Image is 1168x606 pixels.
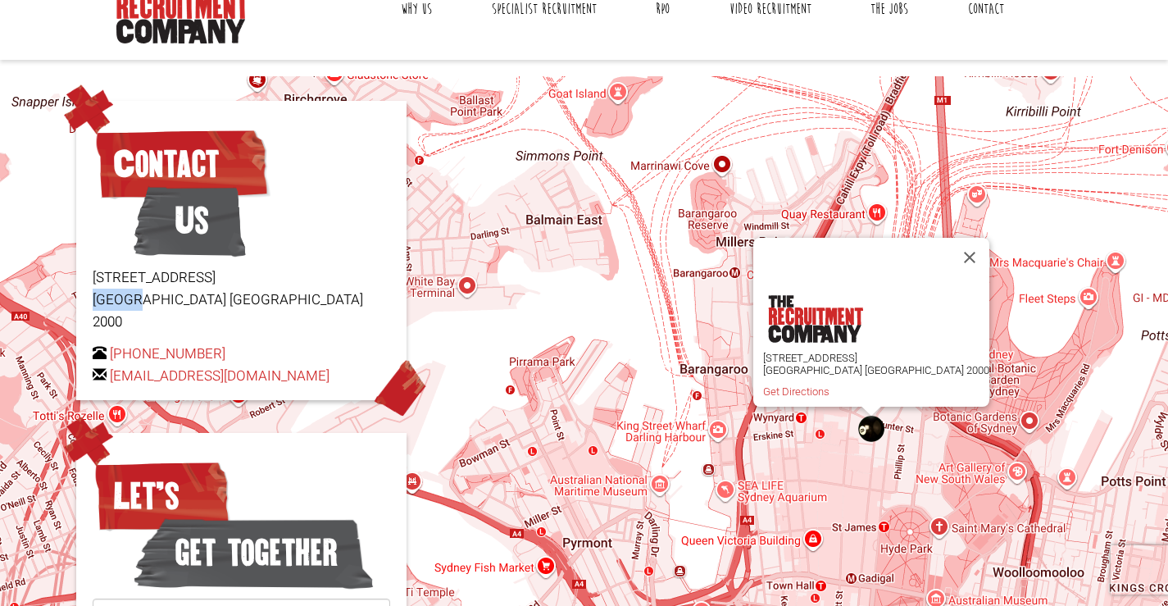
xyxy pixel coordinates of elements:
p: [STREET_ADDRESS] [GEOGRAPHIC_DATA] [GEOGRAPHIC_DATA] 2000 [763,352,989,376]
a: [PHONE_NUMBER] [110,344,225,364]
a: Get Directions [763,385,829,398]
img: the-recruitment-company.png [767,295,862,343]
button: Close [950,238,989,277]
a: [EMAIL_ADDRESS][DOMAIN_NAME] [110,366,329,386]
div: The Recruitment Company [858,416,884,442]
span: Let’s [93,455,231,537]
span: Contact [93,123,270,205]
p: [STREET_ADDRESS] [GEOGRAPHIC_DATA] [GEOGRAPHIC_DATA] 2000 [93,267,390,334]
span: get together [134,512,374,594]
span: Us [134,180,246,262]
